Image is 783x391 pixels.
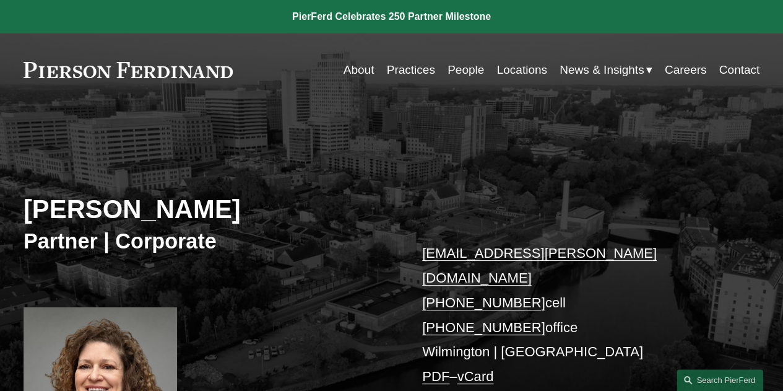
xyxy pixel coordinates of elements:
[422,245,657,286] a: [EMAIL_ADDRESS][PERSON_NAME][DOMAIN_NAME]
[560,58,652,82] a: folder dropdown
[719,58,760,82] a: Contact
[422,241,729,389] p: cell office Wilmington | [GEOGRAPHIC_DATA] –
[422,369,449,384] a: PDF
[560,59,644,81] span: News & Insights
[344,58,374,82] a: About
[24,228,392,254] h3: Partner | Corporate
[496,58,547,82] a: Locations
[387,58,435,82] a: Practices
[665,58,707,82] a: Careers
[677,369,763,391] a: Search this site
[448,58,484,82] a: People
[24,194,392,226] h2: [PERSON_NAME]
[457,369,493,384] a: vCard
[422,320,545,335] a: [PHONE_NUMBER]
[422,295,545,310] a: [PHONE_NUMBER]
